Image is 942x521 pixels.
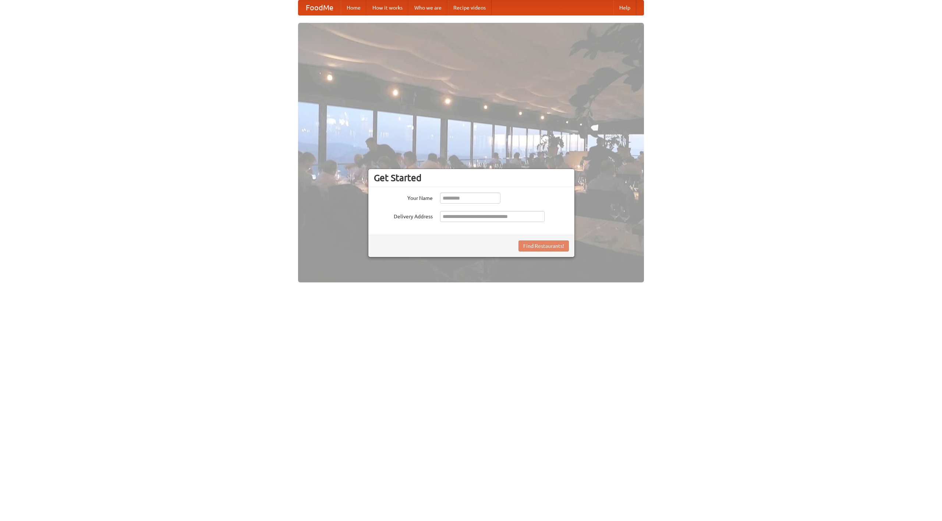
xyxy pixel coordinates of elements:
a: Help [613,0,636,15]
button: Find Restaurants! [518,240,569,251]
a: How it works [366,0,408,15]
label: Delivery Address [374,211,433,220]
a: Who we are [408,0,447,15]
label: Your Name [374,193,433,202]
h3: Get Started [374,172,569,183]
a: Home [341,0,366,15]
a: Recipe videos [447,0,492,15]
a: FoodMe [298,0,341,15]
